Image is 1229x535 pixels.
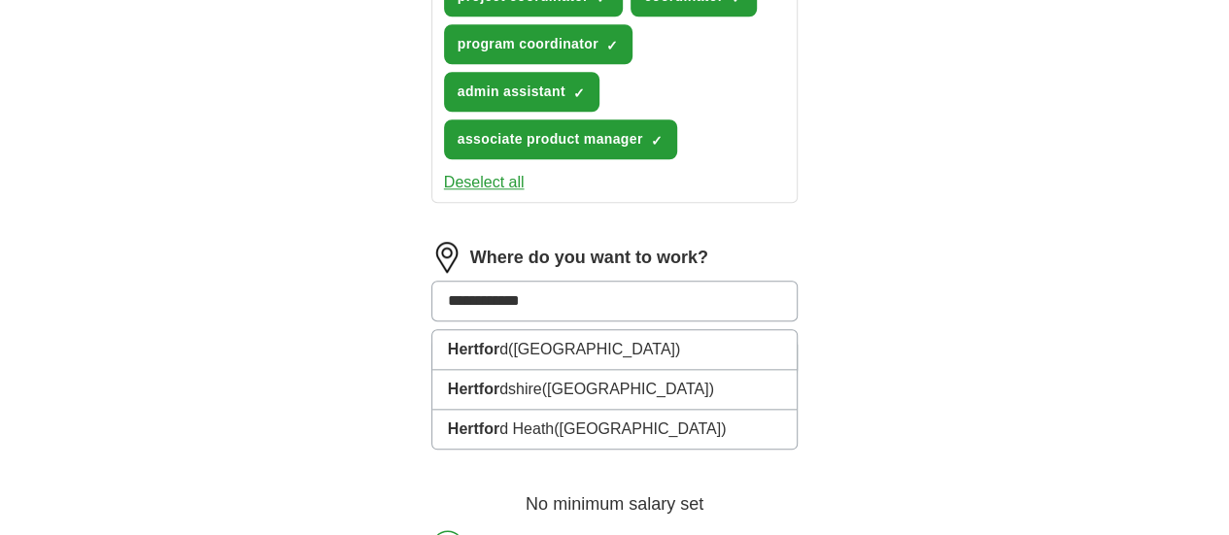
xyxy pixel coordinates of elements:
[651,133,663,149] span: ✓
[444,24,632,64] button: program coordinator✓
[458,129,643,150] span: associate product manager
[542,381,714,397] span: ([GEOGRAPHIC_DATA])
[444,119,677,159] button: associate product manager✓
[573,85,585,101] span: ✓
[432,370,798,410] li: dshire
[470,245,708,271] label: Where do you want to work?
[431,242,462,273] img: location.png
[458,34,598,54] span: program coordinator
[432,410,798,449] li: d Heath
[448,420,499,437] strong: Hertfor
[554,420,726,437] span: ([GEOGRAPHIC_DATA])
[432,330,798,370] li: d
[448,341,499,357] strong: Hertfor
[444,171,525,194] button: Deselect all
[508,341,680,357] span: ([GEOGRAPHIC_DATA])
[458,82,565,102] span: admin assistant
[444,72,599,112] button: admin assistant✓
[448,381,499,397] strong: Hertfor
[606,38,618,53] span: ✓
[431,471,799,518] div: No minimum salary set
